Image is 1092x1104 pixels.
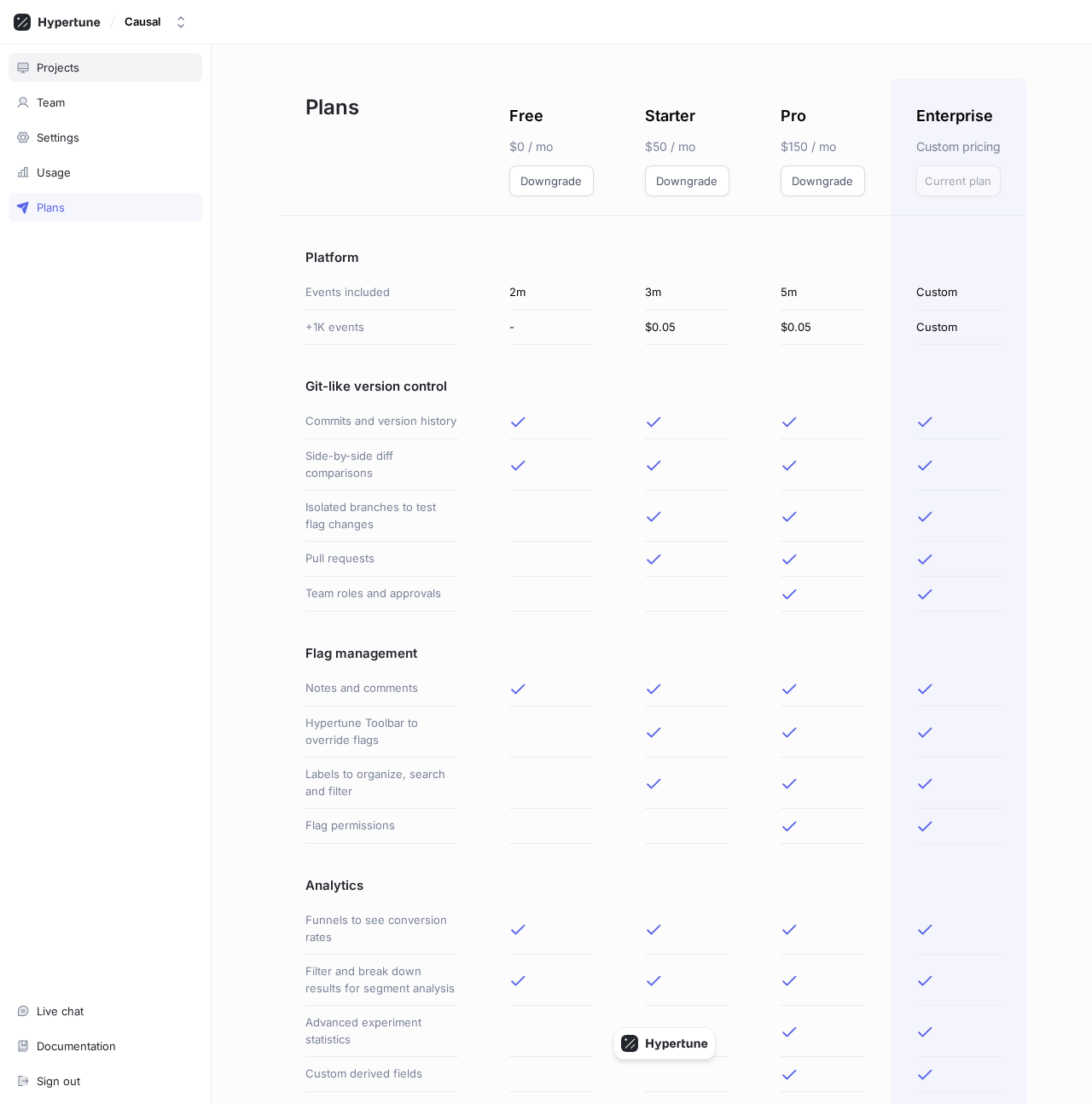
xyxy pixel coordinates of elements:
div: Commits and version history [305,404,458,439]
a: Documentation [9,1031,202,1060]
div: Funnels to see conversion rates [305,904,458,955]
a: Projects [9,53,202,82]
span: Current plan [925,176,991,186]
div: Isolated branches to test flag changes [305,491,458,542]
a: Plans [9,193,202,222]
div: Live chat [37,1004,84,1018]
button: Current plan [916,166,1001,196]
div: Filter and break down results for segment analysis [305,955,458,1006]
p: $50 / mo [645,137,729,155]
div: Labels to organize, search and filter [305,758,458,809]
div: Side-by-side diff comparisons [305,439,458,491]
span: Downgrade [792,176,853,186]
span: Downgrade [656,176,717,186]
div: Projects [37,61,79,74]
div: Flag permissions [305,809,458,844]
div: 5m [781,276,865,311]
p: Starter [645,104,695,127]
a: Team [9,88,202,117]
div: Plans [37,200,65,214]
p: $0 / mo [509,137,594,155]
div: Usage [37,166,71,179]
div: Analytics [305,844,458,904]
div: Events included [305,276,458,311]
div: Documentation [37,1039,116,1053]
div: Custom [916,276,1001,311]
button: Downgrade [781,166,865,196]
div: Custom derived fields [305,1057,458,1092]
p: $150 / mo [781,137,865,155]
div: Team [37,96,65,109]
div: Notes and comments [305,671,458,706]
button: Downgrade [645,166,729,196]
div: Causal [125,15,160,29]
button: Causal [118,8,195,36]
div: Sign out [37,1074,80,1088]
div: 2m [509,276,594,311]
div: Hypertune Toolbar to override flags [305,706,458,758]
div: Flag management [305,612,458,671]
div: Advanced experiment statistics [305,1006,458,1057]
button: Downgrade [509,166,594,196]
div: - [509,311,594,346]
p: Pro [781,104,806,127]
div: Platform [305,216,458,276]
div: Git-like version control [305,345,458,404]
div: Plans [280,78,484,216]
a: Settings [9,123,202,152]
div: $0.05 [645,311,729,346]
div: Pull requests [305,542,458,577]
div: Settings [37,131,79,144]
p: Free [509,104,543,127]
div: Team roles and approvals [305,577,458,612]
span: Downgrade [520,176,582,186]
p: Enterprise [916,104,993,127]
div: 3m [645,276,729,311]
div: +1K events [305,311,458,346]
div: Custom [916,311,1001,346]
a: Usage [9,158,202,187]
div: $0.05 [781,311,865,346]
p: Custom pricing [916,137,1001,155]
